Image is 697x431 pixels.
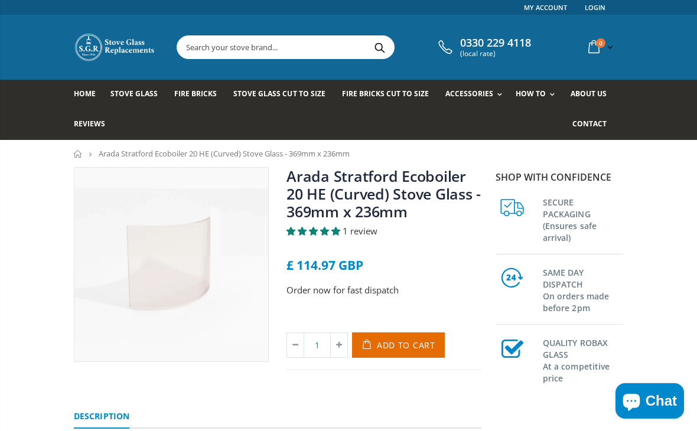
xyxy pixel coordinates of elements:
[571,89,607,99] span: About us
[572,119,607,129] span: Contact
[366,36,393,58] button: Search
[286,283,481,297] p: Order now for fast dispatch
[74,80,105,110] a: Home
[74,168,268,361] img: widecurvedstoveglass_40eb1712-eacd-4934-8257-9b4575d79abc_800x_crop_center.webp
[496,170,623,184] p: Shop with confidence
[110,89,158,99] span: Stove Glass
[596,38,605,48] span: 0
[110,80,167,110] a: Stove Glass
[584,35,615,58] a: 0
[516,80,561,110] a: How To
[233,89,325,99] span: Stove Glass Cut To Size
[516,89,546,99] span: How To
[445,89,493,99] span: Accessories
[286,166,481,221] a: Arada Stratford Ecoboiler 20 HE (Curved) Stove Glass - 369mm x 236mm
[74,405,129,429] a: Description
[343,225,377,237] span: 1 review
[342,89,429,99] span: Fire Bricks Cut To Size
[74,150,83,158] a: Home
[445,80,508,110] a: Accessories
[571,80,615,110] a: About us
[174,80,226,110] a: Fire Bricks
[612,383,688,422] inbox-online-store-chat: Shopify online store chat
[233,80,334,110] a: Stove Glass Cut To Size
[286,257,363,273] span: £ 114.97 GBP
[286,225,343,237] span: 5.00 stars
[352,332,445,358] button: Add to Cart
[177,36,503,58] input: Search your stove brand...
[543,265,623,314] h3: SAME DAY DISPATCH On orders made before 2pm
[74,119,105,129] span: Reviews
[377,339,435,351] span: Add to Cart
[74,110,114,140] a: Reviews
[342,80,438,110] a: Fire Bricks Cut To Size
[572,110,615,140] a: Contact
[543,194,623,244] h3: SECURE PACKAGING (Ensures safe arrival)
[74,32,157,62] img: Stove Glass Replacement
[543,335,623,384] h3: QUALITY ROBAX GLASS At a competitive price
[99,148,350,159] span: Arada Stratford Ecoboiler 20 HE (Curved) Stove Glass - 369mm x 236mm
[174,89,217,99] span: Fire Bricks
[74,89,96,99] span: Home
